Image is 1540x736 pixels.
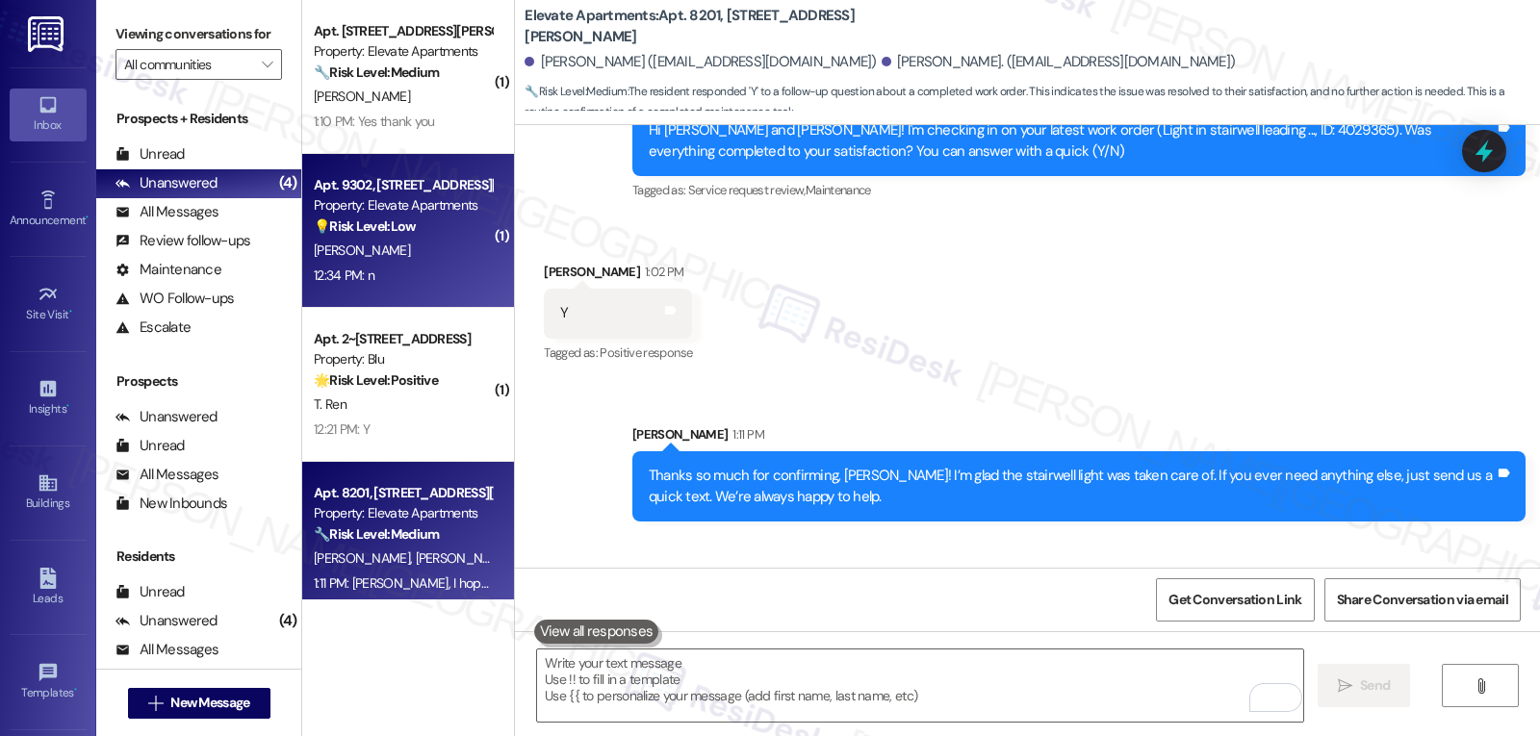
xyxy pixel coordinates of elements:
button: New Message [128,688,270,719]
div: Review follow-ups [115,231,250,251]
span: : The resident responded 'Y' to a follow-up question about a completed work order. This indicates... [525,82,1540,123]
div: Tagged as: [544,339,692,367]
span: • [69,305,72,318]
div: WO Follow-ups [115,289,234,309]
span: [PERSON_NAME] [416,549,512,567]
span: Maintenance [806,182,871,198]
div: Residents [96,546,301,567]
div: (4) [274,168,302,198]
div: All Messages [115,640,218,660]
span: Get Conversation Link [1168,590,1301,610]
div: 1:11 PM: [PERSON_NAME], I hope you’ve been loving your time at Elevate Apartments! Has it lived u... [314,574,1193,592]
div: Unanswered [115,611,218,631]
a: Buildings [10,467,87,519]
div: [PERSON_NAME] [632,424,1526,451]
span: • [66,399,69,413]
i:  [148,696,163,711]
div: [PERSON_NAME]. ([EMAIL_ADDRESS][DOMAIN_NAME]) [882,52,1236,72]
div: Apt. 2~[STREET_ADDRESS] [314,329,492,349]
div: New Inbounds [115,494,227,514]
div: [PERSON_NAME] ([EMAIL_ADDRESS][DOMAIN_NAME]) [525,52,876,72]
strong: 🔧 Risk Level: Medium [525,84,627,99]
span: • [74,683,77,697]
div: All Messages [115,465,218,485]
button: Send [1318,664,1411,707]
div: Apt. [STREET_ADDRESS][PERSON_NAME] [314,21,492,41]
div: Property: Elevate Apartments [314,195,492,216]
div: Prospects [96,371,301,392]
span: T. Ren [314,395,346,413]
div: 12:21 PM: Y [314,420,370,438]
a: Leads [10,562,87,614]
a: Site Visit • [10,278,87,330]
div: Unread [115,582,185,602]
div: Apt. 9302, [STREET_ADDRESS][PERSON_NAME] [314,175,492,195]
div: Unread [115,436,185,456]
div: Property: Blu [314,349,492,369]
div: [PERSON_NAME] [544,262,692,289]
strong: 💡 Risk Level: Low [314,217,416,235]
span: Share Conversation via email [1337,590,1508,610]
div: Hi [PERSON_NAME] and [PERSON_NAME]! I'm checking in on your latest work order (Light in stairwell... [649,120,1495,162]
div: Property: Elevate Apartments [314,503,492,523]
input: All communities [124,49,251,80]
div: 12:34 PM: n [314,266,374,284]
strong: 🌟 Risk Level: Positive [314,371,438,389]
div: 1:02 PM [640,262,683,282]
div: Unanswered [115,173,218,193]
div: All Messages [115,202,218,222]
div: Prospects + Residents [96,109,301,129]
span: [PERSON_NAME] [314,88,410,105]
div: Thanks so much for confirming, [PERSON_NAME]! I’m glad the stairwell light was taken care of. If ... [649,466,1495,507]
span: • [86,211,89,224]
button: Get Conversation Link [1156,578,1314,622]
a: Inbox [10,89,87,140]
a: Insights • [10,372,87,424]
div: Apt. 8201, [STREET_ADDRESS][PERSON_NAME] [314,483,492,503]
div: (4) [274,606,302,636]
span: New Message [170,693,249,713]
div: Unanswered [115,407,218,427]
textarea: To enrich screen reader interactions, please activate Accessibility in Grammarly extension settings [537,649,1303,722]
div: Tagged as: [632,176,1526,204]
div: 1:10 PM: Yes thank you [314,113,435,130]
div: 1:11 PM [728,424,763,444]
span: Positive response [600,344,692,361]
label: Viewing conversations for [115,19,282,49]
strong: 🔧 Risk Level: Medium [314,525,439,543]
strong: 🔧 Risk Level: Medium [314,63,439,81]
span: Send [1360,675,1390,696]
a: Templates • [10,656,87,708]
div: Y [560,303,568,323]
button: Share Conversation via email [1324,578,1521,622]
span: [PERSON_NAME] [314,241,410,259]
i:  [1338,678,1352,694]
b: Elevate Apartments: Apt. 8201, [STREET_ADDRESS][PERSON_NAME] [525,6,910,47]
div: Property: Elevate Apartments [314,41,492,62]
span: Service request review , [688,182,806,198]
i:  [1474,678,1488,694]
img: ResiDesk Logo [28,16,67,52]
i:  [262,57,272,72]
div: Maintenance [115,260,221,280]
div: Unread [115,144,185,165]
div: Escalate [115,317,191,338]
span: [PERSON_NAME] [314,549,416,567]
